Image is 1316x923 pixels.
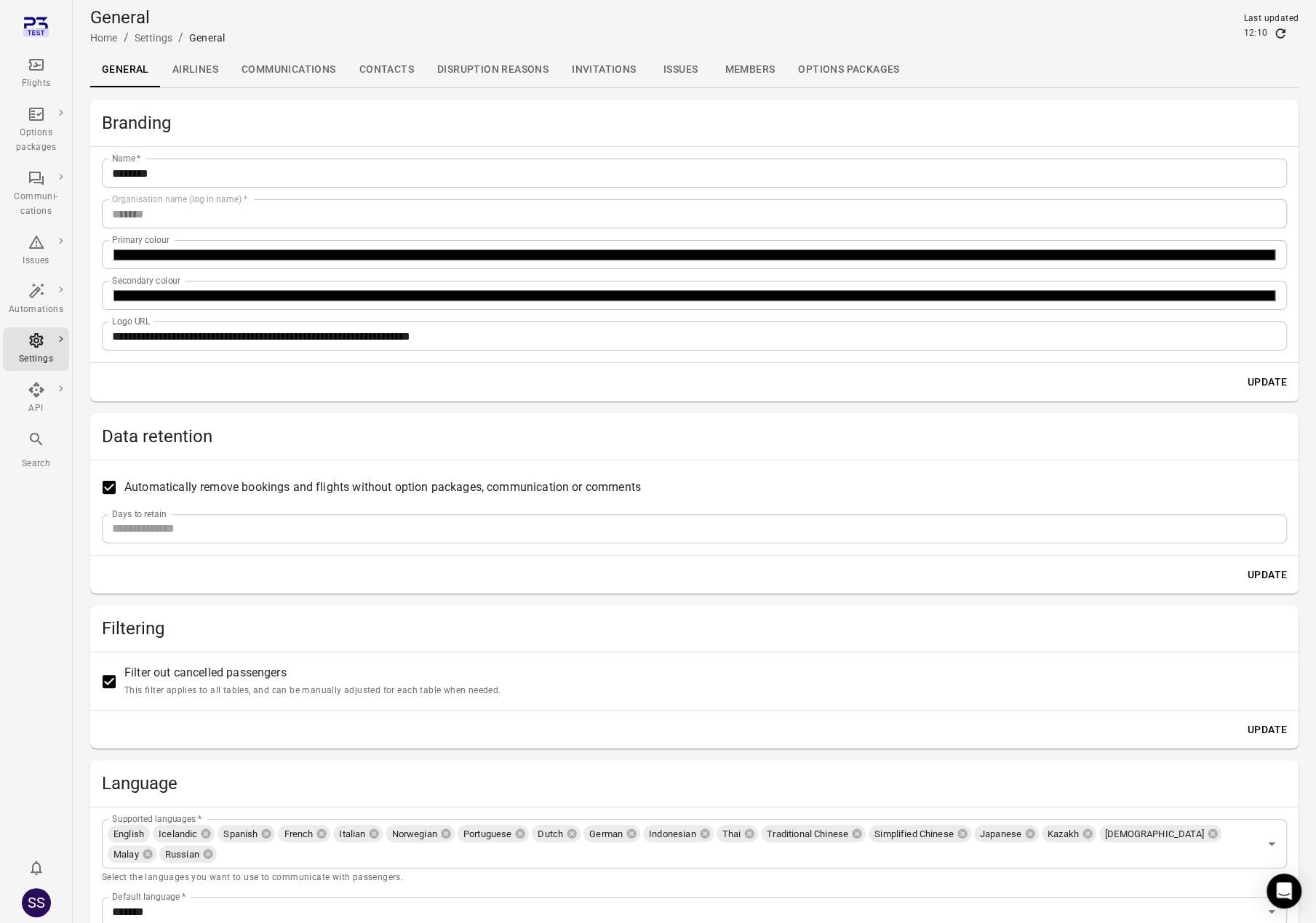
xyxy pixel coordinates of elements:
[974,827,1027,842] span: Japanese
[786,52,911,87] a: Options packages
[9,76,63,91] div: Flights
[1261,901,1282,922] button: Open
[348,52,426,87] a: Contacts
[1243,12,1299,26] div: Last updated
[560,52,647,87] a: Invitations
[647,52,713,87] a: Issues
[189,31,225,45] div: General
[102,425,1287,448] h2: Data retention
[426,52,560,87] a: Disruption reasons
[643,825,714,842] div: Indonesian
[9,126,63,155] div: Options packages
[102,111,1287,135] h2: Branding
[532,825,581,842] div: Dutch
[3,377,69,420] a: API
[124,684,501,698] p: This filter applies to all tables, and can be manually adjusted for each table when needed.
[124,29,129,47] li: /
[3,327,69,371] a: Settings
[532,827,569,842] span: Dutch
[3,426,69,475] button: Search
[102,772,1287,795] h2: Language
[583,825,640,842] div: German
[135,32,172,44] a: Settings
[869,827,960,842] span: Simplified Chinese
[112,508,167,520] label: Days to retain
[761,827,854,842] span: Traditional Chinese
[9,457,63,471] div: Search
[1042,825,1096,842] div: Kazakh
[3,101,69,159] a: Options packages
[159,845,217,863] div: Russian
[22,888,51,917] div: SS
[333,825,383,842] div: Italian
[112,274,180,287] label: Secondary colour
[1267,874,1301,908] div: Open Intercom Messenger
[713,52,786,87] a: Members
[761,825,866,842] div: Traditional Chinese
[22,853,51,882] button: Notifications
[1273,26,1288,41] button: Refresh data
[16,882,57,923] button: Sandra Sigurdardottir
[108,845,156,863] div: Malay
[333,827,371,842] span: Italian
[717,827,747,842] span: Thai
[153,825,215,842] div: Icelandic
[458,825,530,842] div: Portuguese
[3,165,69,223] a: Communi-cations
[1242,369,1293,396] button: Update
[112,812,202,825] label: Supported languages
[124,664,501,698] span: Filter out cancelled passengers
[278,827,319,842] span: French
[1099,827,1210,842] span: [DEMOGRAPHIC_DATA]
[583,827,629,842] span: German
[112,890,186,903] label: Default language
[717,825,759,842] div: Thai
[869,825,971,842] div: Simplified Chinese
[643,827,702,842] span: Indonesian
[218,825,275,842] div: Spanish
[3,52,69,95] a: Flights
[3,278,69,321] a: Automations
[386,825,454,842] div: Norwegian
[90,29,225,47] nav: Breadcrumbs
[3,229,69,273] a: Issues
[1099,825,1221,842] div: [DEMOGRAPHIC_DATA]
[386,827,442,842] span: Norwegian
[153,827,203,842] span: Icelandic
[90,32,118,44] a: Home
[230,52,348,87] a: Communications
[112,193,247,205] label: Organisation name (log in name)
[90,52,1299,87] div: Local navigation
[974,825,1039,842] div: Japanese
[108,847,145,862] span: Malay
[9,190,63,219] div: Communi-cations
[9,254,63,268] div: Issues
[178,29,183,47] li: /
[458,827,518,842] span: Portuguese
[112,233,170,246] label: Primary colour
[9,401,63,416] div: API
[9,303,63,317] div: Automations
[278,825,330,842] div: French
[1242,562,1293,588] button: Update
[9,352,63,367] div: Settings
[161,52,230,87] a: Airlines
[102,871,1287,885] p: Select the languages you want to use to communicate with passengers.
[1261,834,1282,854] button: Open
[112,315,151,327] label: Logo URL
[218,827,263,842] span: Spanish
[90,52,161,87] a: General
[1243,26,1267,41] div: 12:10
[108,827,150,842] span: English
[124,479,641,496] span: Automatically remove bookings and flights without option packages, communication or comments
[1242,716,1293,743] button: Update
[102,617,1287,640] h2: Filtering
[90,6,225,29] h1: General
[112,152,141,164] label: Name
[1042,827,1085,842] span: Kazakh
[159,847,205,862] span: Russian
